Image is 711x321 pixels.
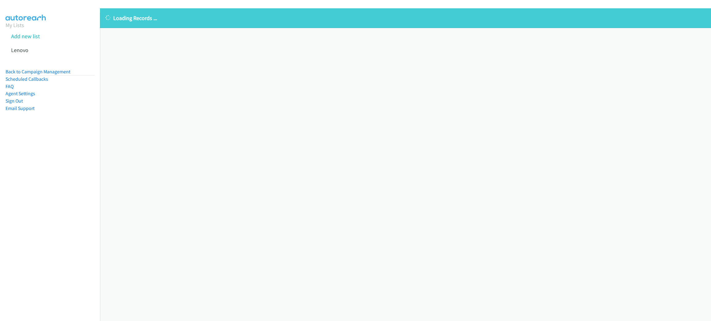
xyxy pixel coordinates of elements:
[6,105,35,111] a: Email Support
[6,22,24,29] a: My Lists
[6,83,14,89] a: FAQ
[6,98,23,104] a: Sign Out
[11,33,40,40] a: Add new list
[6,91,35,96] a: Agent Settings
[11,47,28,54] a: Lenovo
[6,76,48,82] a: Scheduled Callbacks
[106,14,705,22] p: Loading Records ...
[6,69,70,75] a: Back to Campaign Management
